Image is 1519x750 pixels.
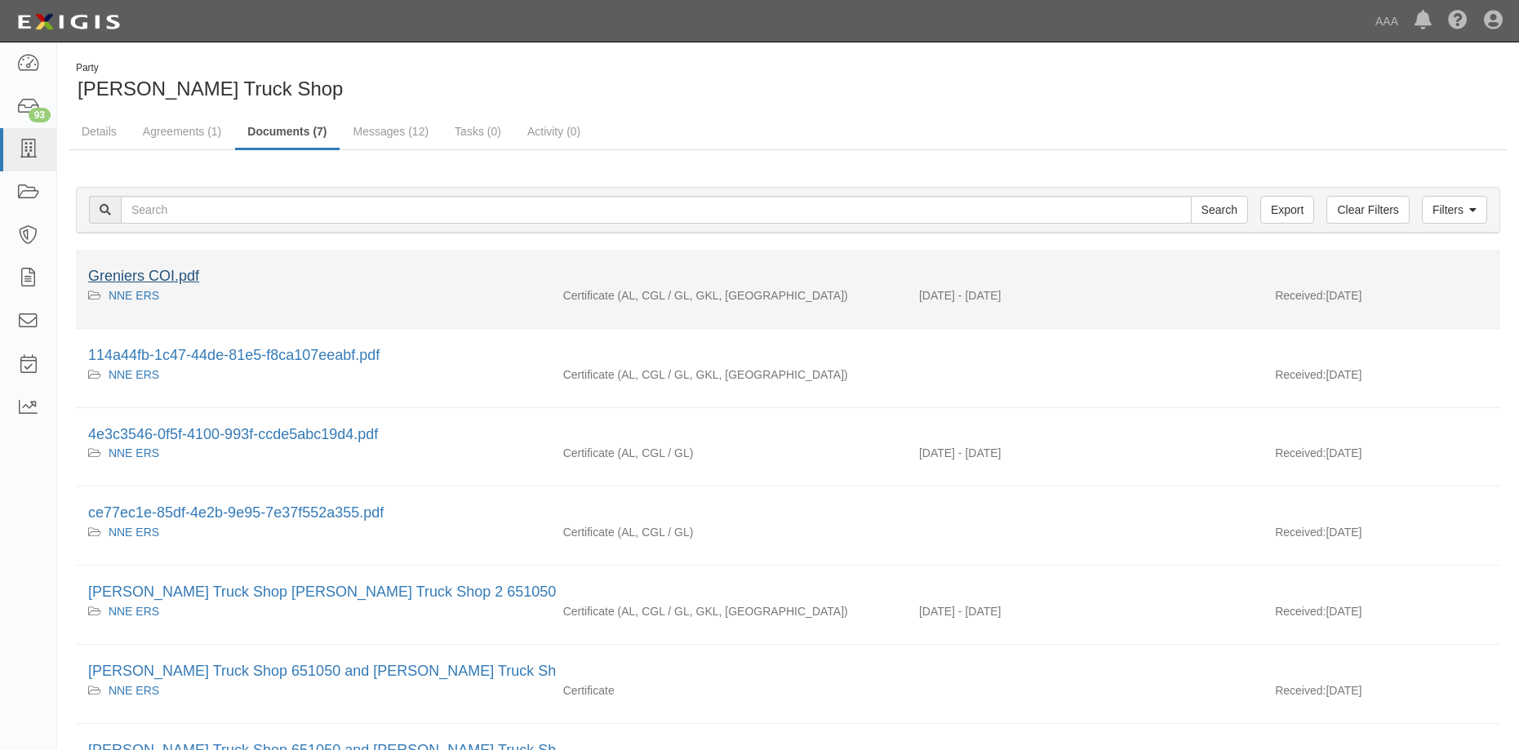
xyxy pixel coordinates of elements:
[109,446,159,459] a: NNE ERS
[1275,603,1326,619] p: Received:
[1275,524,1326,540] p: Received:
[88,266,1488,287] div: Greniers COI.pdf
[551,445,907,461] div: Auto Liability Commercial General Liability / Garage Liability
[88,347,380,363] a: 114a44fb-1c47-44de-81e5-f8ca107eeabf.pdf
[88,424,1488,446] div: 4e3c3546-0f5f-4100-993f-ccde5abc19d4.pdf
[109,684,159,697] a: NNE ERS
[1422,196,1487,224] a: Filters
[1191,196,1248,224] input: Search
[1275,682,1326,699] p: Received:
[1263,445,1500,469] div: [DATE]
[907,287,1263,304] div: Effective 12/27/2024 - Expiration 12/27/2025
[69,61,776,103] div: Grenier's Truck Shop
[88,582,1488,603] div: Grenier's Truck Shop Grenier's Truck Shop 2 651050
[109,368,159,381] a: NNE ERS
[1275,366,1326,383] p: Received:
[88,663,556,679] a: [PERSON_NAME] Truck Shop 651050 and [PERSON_NAME] Truck Sh
[551,682,907,699] div: Certificate
[109,526,159,539] a: NNE ERS
[907,682,1263,683] div: Effective - Expiration
[907,445,1263,461] div: Effective 12/27/2023 - Expiration 12/27/2024
[1367,5,1406,38] a: AAA
[88,426,378,442] a: 4e3c3546-0f5f-4100-993f-ccde5abc19d4.pdf
[1326,196,1409,224] a: Clear Filters
[551,603,907,619] div: Auto Liability Commercial General Liability / Garage Liability Garage Keepers Liability On-Hook
[1275,287,1326,304] p: Received:
[69,115,129,148] a: Details
[551,287,907,304] div: Auto Liability Commercial General Liability / Garage Liability Garage Keepers Liability On-Hook
[78,78,343,100] span: [PERSON_NAME] Truck Shop
[907,366,1263,367] div: Effective - Expiration
[88,366,539,383] div: NNE ERS
[341,115,442,148] a: Messages (12)
[907,603,1263,619] div: Effective 12/27/2022 - Expiration 12/07/2023
[88,268,199,284] a: Greniers COI.pdf
[907,524,1263,525] div: Effective - Expiration
[12,7,125,37] img: logo-5460c22ac91f19d4615b14bd174203de0afe785f0fc80cf4dbbc73dc1793850b.png
[88,584,556,600] a: [PERSON_NAME] Truck Shop [PERSON_NAME] Truck Shop 2 651050
[88,287,539,304] div: NNE ERS
[551,524,907,540] div: Auto Liability Commercial General Liability / Garage Liability
[88,503,1488,524] div: ce77ec1e-85df-4e2b-9e95-7e37f552a355.pdf
[88,445,539,461] div: NNE ERS
[88,661,1488,682] div: Grenier's Truck Shop 651050 and Grenier's Truck Sh
[1263,524,1500,548] div: [DATE]
[131,115,233,148] a: Agreements (1)
[1263,682,1500,707] div: [DATE]
[442,115,513,148] a: Tasks (0)
[1448,11,1468,31] i: Help Center - Complianz
[88,603,539,619] div: NNE ERS
[88,345,1488,366] div: 114a44fb-1c47-44de-81e5-f8ca107eeabf.pdf
[515,115,593,148] a: Activity (0)
[1263,603,1500,628] div: [DATE]
[1260,196,1314,224] a: Export
[88,504,384,521] a: ce77ec1e-85df-4e2b-9e95-7e37f552a355.pdf
[235,115,339,150] a: Documents (7)
[109,289,159,302] a: NNE ERS
[109,605,159,618] a: NNE ERS
[1275,445,1326,461] p: Received:
[1263,366,1500,391] div: [DATE]
[551,366,907,383] div: Auto Liability Commercial General Liability / Garage Liability Garage Keepers Liability On-Hook
[1263,287,1500,312] div: [DATE]
[88,682,539,699] div: NNE ERS
[121,196,1192,224] input: Search
[76,61,343,75] div: Party
[29,108,51,122] div: 93
[88,524,539,540] div: NNE ERS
